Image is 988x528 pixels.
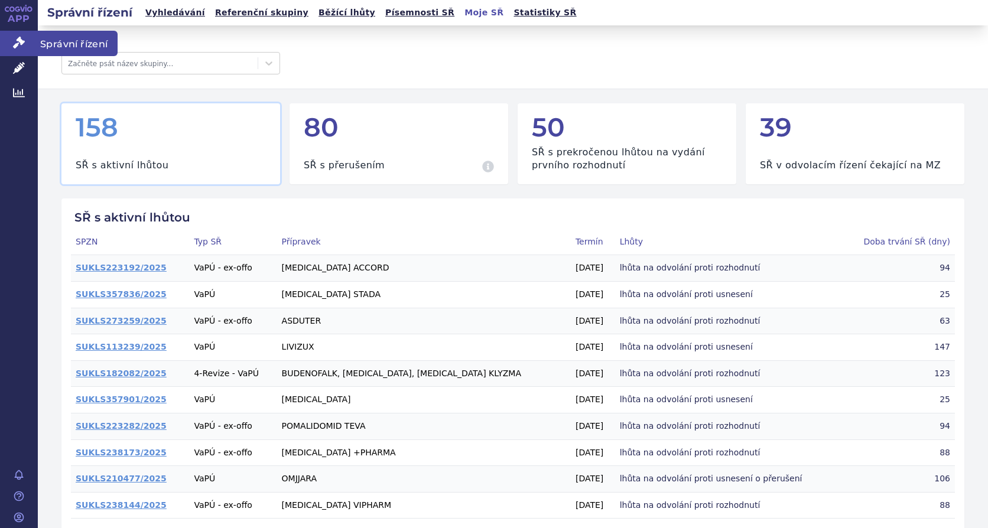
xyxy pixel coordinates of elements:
[282,289,566,301] p: [MEDICAL_DATA] STADA
[620,368,809,380] span: lhůta na odvolání proti rozhodnutí
[576,421,610,432] p: [DATE]
[189,255,277,282] td: VaPÚ - ex-offo
[61,40,280,50] label: Skupiny
[576,315,610,327] p: [DATE]
[282,341,566,353] p: LIVIZUX
[282,473,566,485] p: OMJJARA
[760,159,941,172] h3: SŘ v odvolacím řízení čekající na MZ
[841,439,955,466] th: 88
[282,368,566,380] p: BUDENOFALK, [MEDICAL_DATA], [MEDICAL_DATA] KLYZMA
[841,229,955,255] th: Doba trvání SŘ (dny)
[576,447,610,459] p: [DATE]
[189,282,277,308] td: VaPÚ
[510,5,580,21] a: Statistiky SŘ
[841,413,955,440] th: 94
[76,113,266,141] div: 158
[282,421,566,432] p: POMALIDOMID TEVA
[76,448,167,457] a: SUKLS238173/2025
[576,262,610,274] p: [DATE]
[576,473,610,485] p: [DATE]
[571,229,615,255] th: Termín
[620,500,809,511] span: lhůta na odvolání proti rozhodnutí
[576,394,610,406] p: [DATE]
[189,387,277,413] td: VaPÚ
[620,315,809,327] span: lhůta na odvolání proti rozhodnutí
[841,308,955,334] th: 63
[277,229,571,255] th: Přípravek
[532,113,722,141] div: 50
[620,447,809,459] span: lhůta na odvolání proti rozhodnutí
[841,360,955,387] th: 123
[615,229,841,255] th: Lhůty
[620,421,809,432] span: lhůta na odvolání proti rozhodnutí
[620,473,809,485] span: lhůta na odvolání proti usnesení o přerušení
[76,500,167,510] a: SUKLS238144/2025
[315,5,379,21] a: Běžící lhůty
[189,334,277,361] td: VaPÚ
[382,5,458,21] a: Písemnosti SŘ
[282,315,566,327] p: ASDUTER
[71,229,189,255] th: SPZN
[76,342,167,351] a: SUKLS113239/2025
[576,500,610,511] p: [DATE]
[841,466,955,493] th: 106
[38,31,118,56] span: Správní řízení
[841,492,955,519] th: 88
[38,4,142,21] h2: Správní řízení
[212,5,312,21] a: Referenční skupiny
[282,394,566,406] p: [MEDICAL_DATA]
[68,56,252,71] div: Začněte psát název skupiny...
[760,113,950,141] div: 39
[76,395,167,404] a: SUKLS357901/2025
[76,421,167,431] a: SUKLS223282/2025
[76,159,168,172] h3: SŘ s aktivní lhůtou
[620,341,809,353] span: lhůta na odvolání proti usnesení
[620,289,809,301] span: lhůta na odvolání proti usnesení
[76,263,167,272] a: SUKLS223192/2025
[532,146,722,172] h3: SŘ s prekročenou lhůtou na vydání prvního rozhodnutí
[71,210,955,224] h2: SŘ s aktivní lhůtou
[76,316,167,325] a: SUKLS273259/2025
[304,113,494,141] div: 80
[189,439,277,466] td: VaPÚ - ex-offo
[282,447,566,459] p: [MEDICAL_DATA] +PHARMA
[576,368,610,380] p: [DATE]
[189,308,277,334] td: VaPÚ - ex-offo
[841,255,955,282] th: 94
[142,5,209,21] a: Vyhledávání
[189,466,277,493] td: VaPÚ
[189,360,277,387] td: 4-Revize - VaPÚ
[189,492,277,519] td: VaPÚ - ex-offo
[576,341,610,353] p: [DATE]
[189,229,277,255] th: Typ SŘ
[76,289,167,299] a: SUKLS357836/2025
[461,5,507,21] a: Moje SŘ
[620,262,809,274] span: lhůta na odvolání proti rozhodnutí
[304,159,385,172] h3: SŘ s přerušením
[189,413,277,440] td: VaPÚ - ex-offo
[576,289,610,301] p: [DATE]
[841,334,955,361] th: 147
[620,394,809,406] span: lhůta na odvolání proti usnesení
[841,282,955,308] th: 25
[76,369,167,378] a: SUKLS182082/2025
[282,500,566,511] p: [MEDICAL_DATA] VIPHARM
[76,474,167,483] a: SUKLS210477/2025
[841,387,955,413] th: 25
[282,262,566,274] p: [MEDICAL_DATA] ACCORD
